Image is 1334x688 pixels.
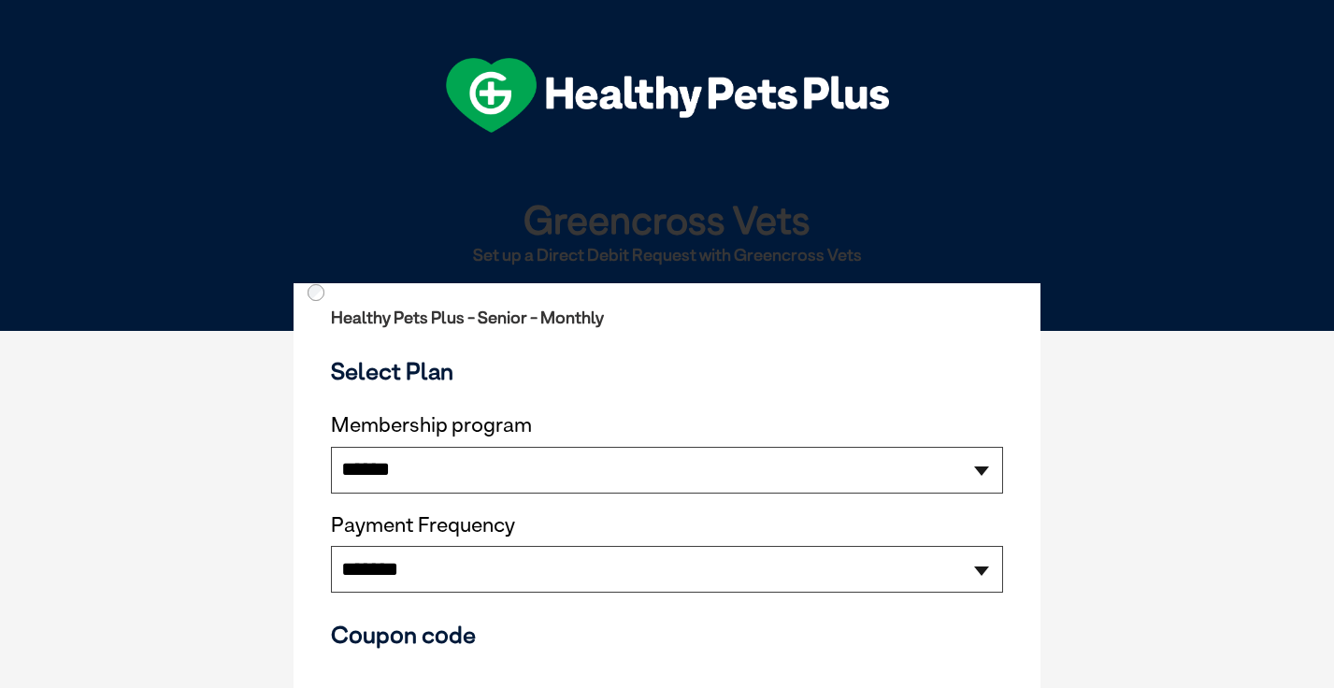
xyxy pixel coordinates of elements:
h2: Healthy Pets Plus - Senior - Monthly [331,308,1003,327]
label: Payment Frequency [331,513,515,537]
h1: Greencross Vets [301,198,1033,240]
img: hpp-logo-landscape-green-white.png [446,58,889,133]
label: Membership program [331,413,1003,437]
h3: Coupon code [331,621,1003,649]
h2: Set up a Direct Debit Request with Greencross Vets [301,246,1033,265]
h3: Select Plan [331,357,1003,385]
